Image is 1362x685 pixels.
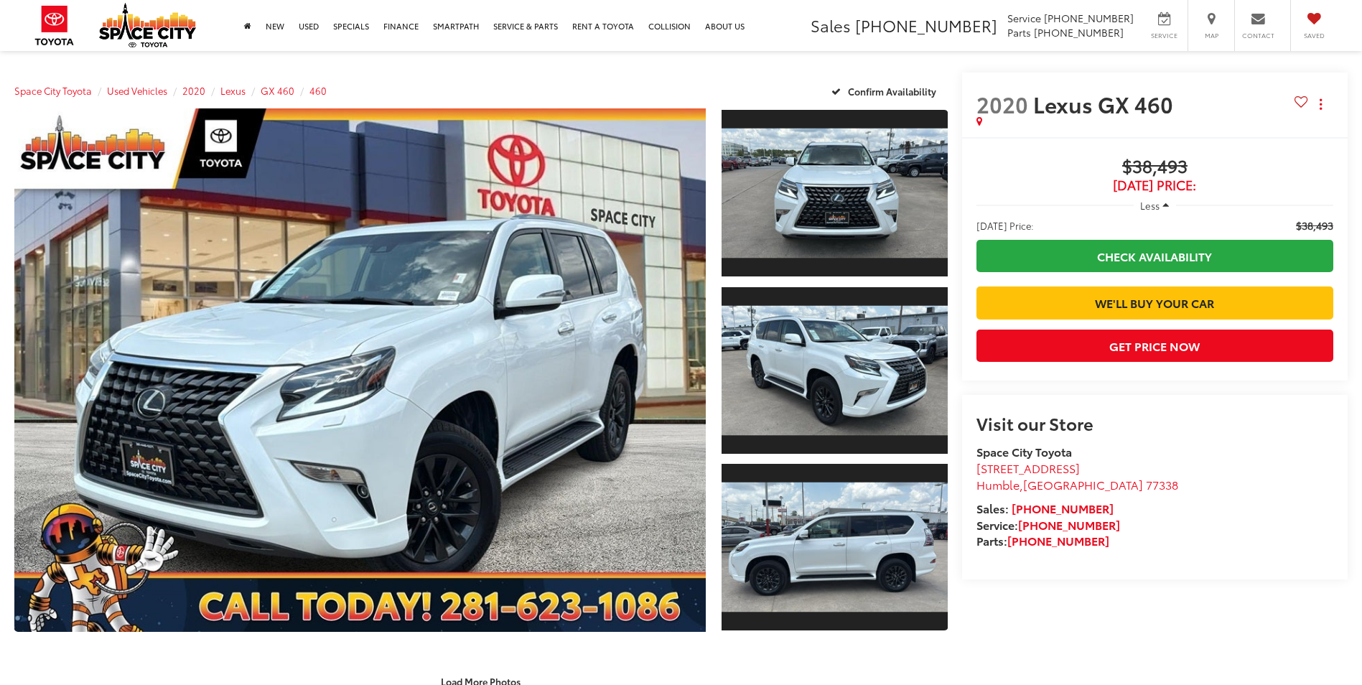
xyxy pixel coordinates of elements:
[1007,11,1041,25] span: Service
[1033,88,1178,119] span: Lexus GX 460
[1296,218,1333,233] span: $38,493
[855,14,997,37] span: [PHONE_NUMBER]
[1012,500,1114,516] a: [PHONE_NUMBER]
[976,500,1009,516] span: Sales:
[824,78,948,103] button: Confirm Availability
[976,460,1080,476] span: [STREET_ADDRESS]
[719,483,950,612] img: 2020 Lexus GX 460 460
[14,108,706,632] a: Expand Photo 0
[976,460,1178,493] a: [STREET_ADDRESS] Humble,[GEOGRAPHIC_DATA] 77338
[7,106,713,635] img: 2020 Lexus GX 460 460
[976,476,1020,493] span: Humble
[261,84,294,97] a: GX 460
[848,85,936,98] span: Confirm Availability
[1195,31,1227,40] span: Map
[1044,11,1134,25] span: [PHONE_NUMBER]
[220,84,246,97] a: Lexus
[976,443,1072,460] strong: Space City Toyota
[1007,25,1031,39] span: Parts
[976,330,1333,362] button: Get Price Now
[976,532,1109,549] strong: Parts:
[976,516,1120,533] strong: Service:
[976,476,1178,493] span: ,
[976,157,1333,178] span: $38,493
[309,84,327,97] a: 460
[976,414,1333,432] h2: Visit our Store
[976,218,1034,233] span: [DATE] Price:
[1018,516,1120,533] a: [PHONE_NUMBER]
[1320,98,1322,110] span: dropdown dots
[1007,532,1109,549] a: [PHONE_NUMBER]
[107,84,167,97] a: Used Vehicles
[1140,199,1160,212] span: Less
[14,84,92,97] a: Space City Toyota
[719,129,950,258] img: 2020 Lexus GX 460 460
[1308,91,1333,116] button: Actions
[976,286,1333,319] a: We'll Buy Your Car
[1148,31,1180,40] span: Service
[182,84,205,97] a: 2020
[1242,31,1274,40] span: Contact
[99,3,196,47] img: Space City Toyota
[1023,476,1143,493] span: [GEOGRAPHIC_DATA]
[722,462,947,632] a: Expand Photo 3
[1134,192,1177,218] button: Less
[722,108,947,278] a: Expand Photo 1
[719,305,950,435] img: 2020 Lexus GX 460 460
[811,14,851,37] span: Sales
[976,88,1028,119] span: 2020
[976,240,1333,272] a: Check Availability
[722,286,947,455] a: Expand Photo 2
[1298,31,1330,40] span: Saved
[976,178,1333,192] span: [DATE] Price:
[1034,25,1124,39] span: [PHONE_NUMBER]
[1146,476,1178,493] span: 77338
